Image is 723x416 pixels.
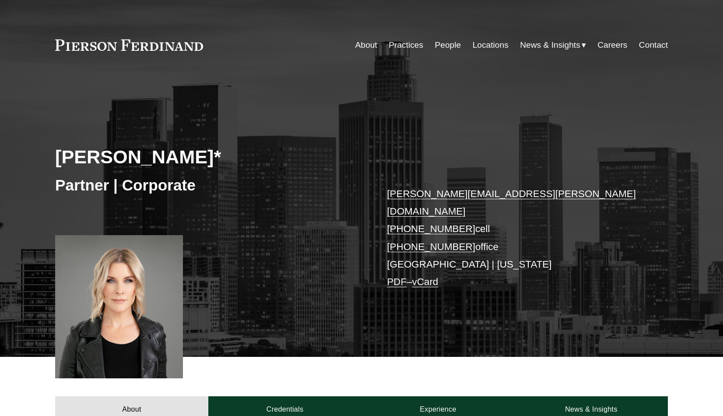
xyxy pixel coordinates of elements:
[473,37,509,53] a: Locations
[387,223,475,234] a: [PHONE_NUMBER]
[639,37,668,53] a: Contact
[387,241,475,252] a: [PHONE_NUMBER]
[387,185,642,291] p: cell office [GEOGRAPHIC_DATA] | [US_STATE] –
[387,276,407,287] a: PDF
[55,145,361,168] h2: [PERSON_NAME]*
[355,37,377,53] a: About
[435,37,461,53] a: People
[412,276,439,287] a: vCard
[387,188,636,217] a: [PERSON_NAME][EMAIL_ADDRESS][PERSON_NAME][DOMAIN_NAME]
[520,37,586,53] a: folder dropdown
[597,37,627,53] a: Careers
[520,38,580,53] span: News & Insights
[55,176,361,195] h3: Partner | Corporate
[389,37,423,53] a: Practices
